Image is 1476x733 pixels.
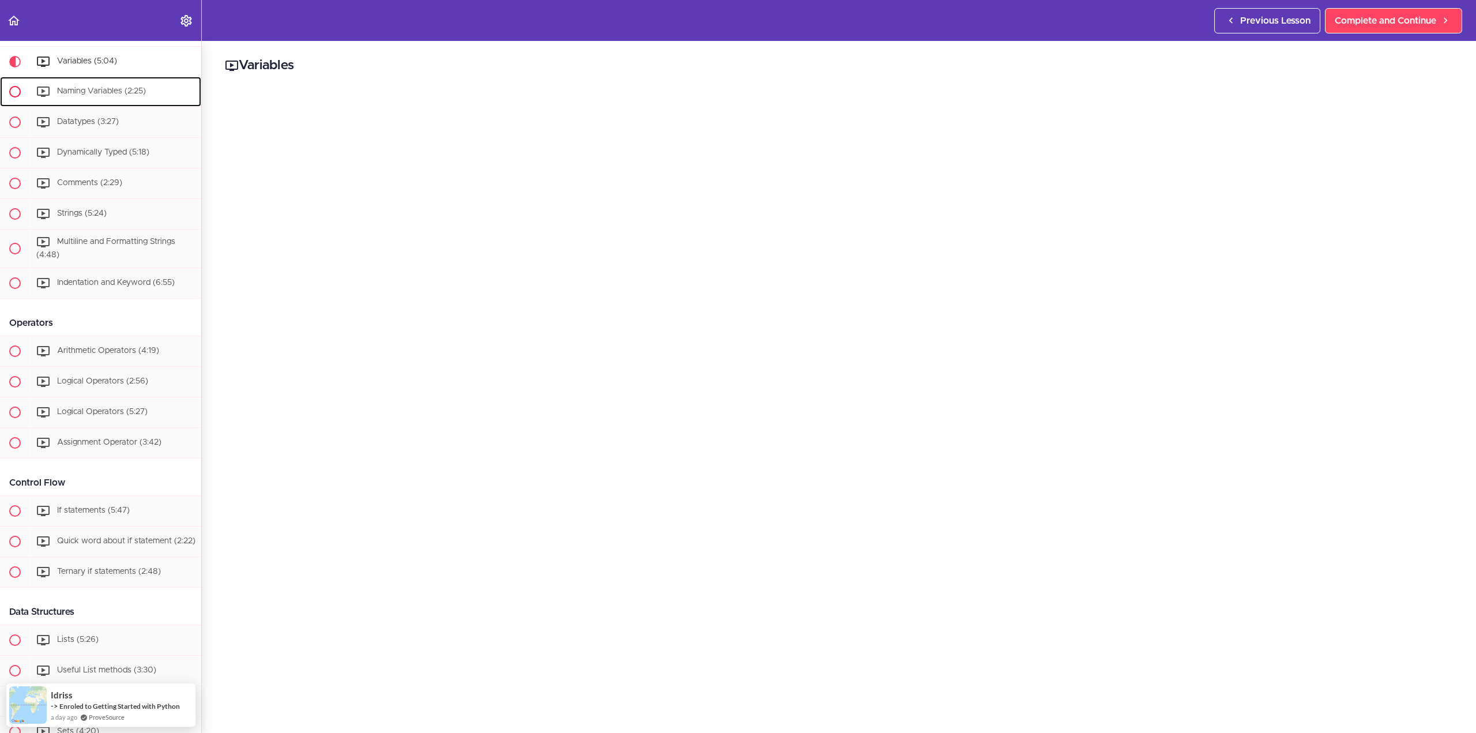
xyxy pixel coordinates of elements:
[57,209,107,217] span: Strings (5:24)
[57,666,156,674] span: Useful List methods (3:30)
[7,14,21,28] svg: Back to course curriculum
[1335,14,1436,28] span: Complete and Continue
[57,567,161,576] span: Ternary if statements (2:48)
[89,712,125,722] a: ProveSource
[57,408,148,416] span: Logical Operators (5:27)
[57,636,99,644] span: Lists (5:26)
[57,438,161,446] span: Assignment Operator (3:42)
[51,712,77,722] span: a day ago
[51,701,58,711] span: ->
[57,377,148,385] span: Logical Operators (2:56)
[57,148,149,156] span: Dynamically Typed (5:18)
[57,279,175,287] span: Indentation and Keyword (6:55)
[57,347,159,355] span: Arithmetic Operators (4:19)
[59,702,180,711] a: Enroled to Getting Started with Python
[57,118,119,126] span: Datatypes (3:27)
[1325,8,1462,33] a: Complete and Continue
[9,686,47,724] img: provesource social proof notification image
[57,179,122,187] span: Comments (2:29)
[51,690,73,700] span: idriss
[57,57,117,65] span: Variables (5:04)
[1214,8,1320,33] a: Previous Lesson
[57,87,146,95] span: Naming Variables (2:25)
[225,56,1453,76] h2: Variables
[1240,14,1311,28] span: Previous Lesson
[57,506,130,514] span: If statements (5:47)
[57,537,195,545] span: Quick word about if statement (2:22)
[179,14,193,28] svg: Settings Menu
[36,238,175,259] span: Multiline and Formatting Strings (4:48)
